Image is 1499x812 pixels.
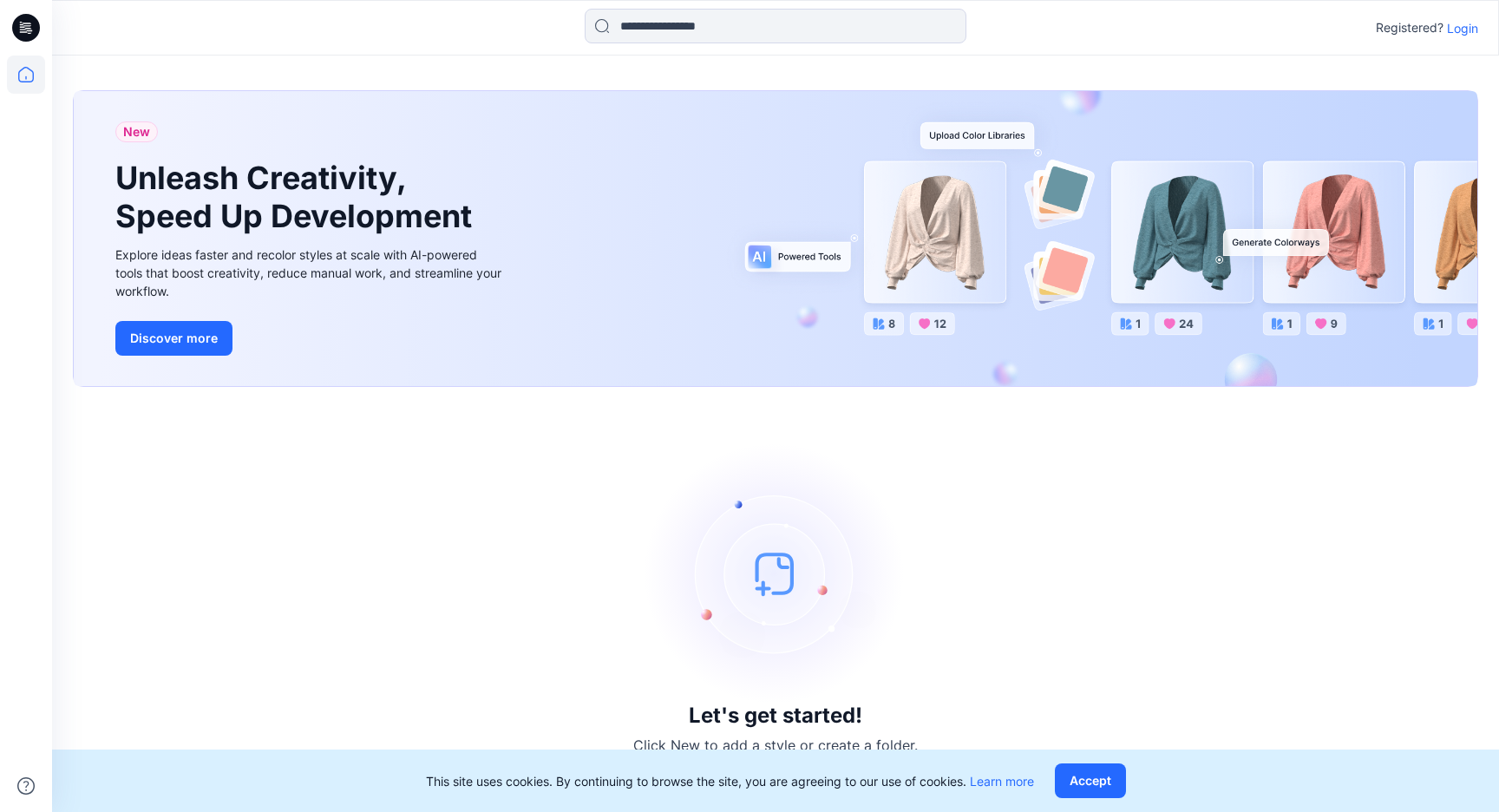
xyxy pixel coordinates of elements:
p: Registered? [1376,17,1443,38]
h1: Unleash Creativity, Speed Up Development [115,160,480,234]
p: Click New to add a style or create a folder. [633,735,918,756]
div: Explore ideas faster and recolor styles at scale with AI-powered tools that boost creativity, red... [115,246,506,300]
button: Discover more [115,321,232,356]
p: Login [1447,19,1478,37]
h3: Let's get started! [689,704,862,728]
img: empty-state-image.svg [645,443,906,704]
button: Accept [1055,763,1126,798]
p: This site uses cookies. By continuing to browse the site, you are agreeing to our use of cookies. [426,772,1034,790]
a: Discover more [115,321,506,356]
a: Learn more [970,774,1034,789]
span: New [123,121,150,142]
